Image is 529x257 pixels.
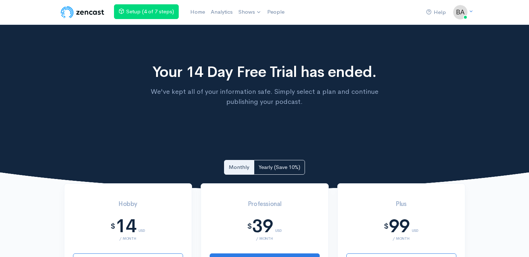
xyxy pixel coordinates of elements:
h3: Professional [210,201,320,208]
a: Shows [236,4,264,20]
div: 39 [252,216,273,237]
h3: Hobby [73,201,183,208]
div: $ [384,222,389,230]
a: Monthly [224,160,254,175]
div: $ [110,222,115,230]
img: ZenCast Logo [60,5,105,19]
div: 99 [389,216,410,237]
h3: Plus [346,201,456,208]
a: Yearly (Save 10%) [254,160,305,175]
a: Home [187,4,208,20]
div: USD [412,220,419,233]
div: 14 [115,216,136,237]
a: Analytics [208,4,236,20]
img: ... [453,5,468,19]
div: / month [73,237,183,240]
a: Help [423,5,449,20]
div: $ [247,222,252,230]
a: People [264,4,287,20]
div: USD [138,220,145,233]
div: USD [275,220,282,233]
h1: Your 14 Day Free Trial has ended. [137,64,393,80]
div: / month [210,237,320,240]
p: We've kept all of your information safe. Simply select a plan and continue publishing your podcast. [137,87,393,107]
a: Setup (4 of 7 steps) [114,4,179,19]
iframe: gist-messenger-bubble-iframe [505,233,522,250]
div: / month [346,237,456,240]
